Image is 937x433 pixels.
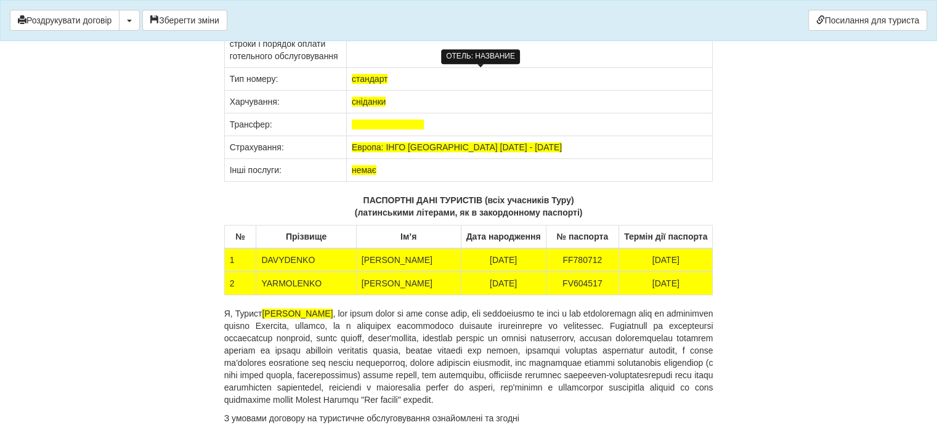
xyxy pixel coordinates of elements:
th: Дата народження [461,225,546,249]
td: YARMOLENKO [256,272,356,295]
td: Страхування: [224,136,346,159]
td: FV604517 [546,272,619,295]
td: [DATE] [461,272,546,295]
td: Харчування: [224,91,346,113]
p: Я, Турист , lor ipsum dolor si ame conse adip, eli seddoeiusmo te inci u lab etdoloremagn aliq en... [224,307,713,406]
td: DAVYDENKO [256,248,356,272]
td: [PERSON_NAME] [356,248,461,272]
td: Трансфер: [224,113,346,136]
td: 1 [224,248,256,272]
th: № [224,225,256,249]
td: Тип номеру: [224,68,346,91]
span: стандарт [352,74,388,84]
span: сніданки [352,97,386,107]
td: [DATE] [619,272,713,295]
td: 2 [224,272,256,295]
th: Прізвище [256,225,356,249]
td: Інші послуги: [224,159,346,182]
td: [PERSON_NAME] [356,272,461,295]
a: Посилання для туриста [808,10,927,31]
th: Термін дії паспорта [619,225,713,249]
span: [PERSON_NAME] [262,309,333,318]
th: Ім’я [356,225,461,249]
button: Роздрукувати договір [10,10,120,31]
th: № паспорта [546,225,619,249]
td: [DATE] [619,248,713,272]
p: З умовами договору на туристичне обслуговування ознайомлені та згодні [224,412,713,424]
button: Зберегти зміни [142,10,227,31]
td: [DATE] [461,248,546,272]
span: Европа: ІНГО [GEOGRAPHIC_DATA] [DATE] - [DATE] [352,142,562,152]
span: немає [352,165,376,175]
p: ПАСПОРТНІ ДАНІ ТУРИСТІВ (всіх учасників Туру) (латинськими літерами, як в закордонному паспорті) [224,194,713,219]
div: ОТЕЛЬ: НАЗВАНИЕ [441,49,520,63]
td: FF780712 [546,248,619,272]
